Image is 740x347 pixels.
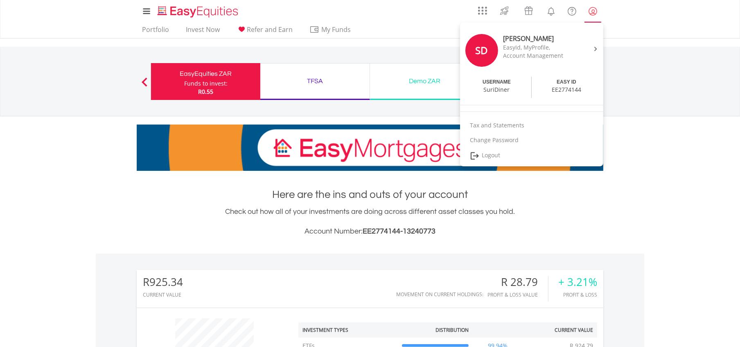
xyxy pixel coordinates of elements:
a: Invest Now [183,25,223,38]
h1: Here are the ins and outs of your account [137,187,603,202]
div: Account Management [503,52,572,60]
span: Refer and Earn [247,25,293,34]
div: [PERSON_NAME] [503,34,572,43]
div: Demo ZAR [375,75,474,87]
a: Tax and Statements [460,118,603,133]
div: Check out how all of your investments are doing across different asset classes you hold. [137,206,603,237]
div: R 28.79 [487,276,548,288]
div: Movement on Current Holdings: [396,292,483,297]
div: R925.34 [143,276,183,288]
div: Profit & Loss [558,292,597,297]
div: EE2774144 [552,86,581,94]
a: Notifications [541,2,562,18]
a: Logout [460,147,603,164]
a: My Profile [582,2,603,20]
a: FAQ's and Support [562,2,582,18]
div: Distribution [435,327,469,333]
div: EasyEquities ZAR [156,68,255,79]
div: SD [465,34,498,67]
span: R0.55 [198,88,213,95]
img: EasyEquities_Logo.png [156,5,241,18]
div: CURRENT VALUE [143,292,183,297]
a: Vouchers [517,2,541,17]
div: + 3.21% [558,276,597,288]
img: grid-menu-icon.svg [478,6,487,15]
div: TFSA [265,75,365,87]
img: vouchers-v2.svg [522,4,535,17]
th: Current Value [522,322,597,338]
a: AppsGrid [473,2,492,15]
h3: Account Number: [137,226,603,237]
a: Refer and Earn [233,25,296,38]
img: thrive-v2.svg [498,4,511,17]
div: Funds to invest: [184,79,228,88]
img: EasyMortage Promotion Banner [137,125,603,171]
div: EASY ID [557,79,576,86]
a: SD [PERSON_NAME] EasyId, MyProfile, Account Management USERNAME SuriDiner EASY ID EE2774144 [460,25,603,101]
div: USERNAME [483,79,511,86]
span: My Funds [309,24,363,35]
span: EE2774144-13240773 [363,227,435,235]
a: Portfolio [139,25,172,38]
div: SuriDiner [484,86,510,94]
a: Home page [154,2,241,18]
a: Change Password [460,133,603,147]
div: Profit & Loss Value [487,292,548,297]
div: EasyId, MyProfile, [503,43,572,52]
th: Investment Types [298,322,398,338]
